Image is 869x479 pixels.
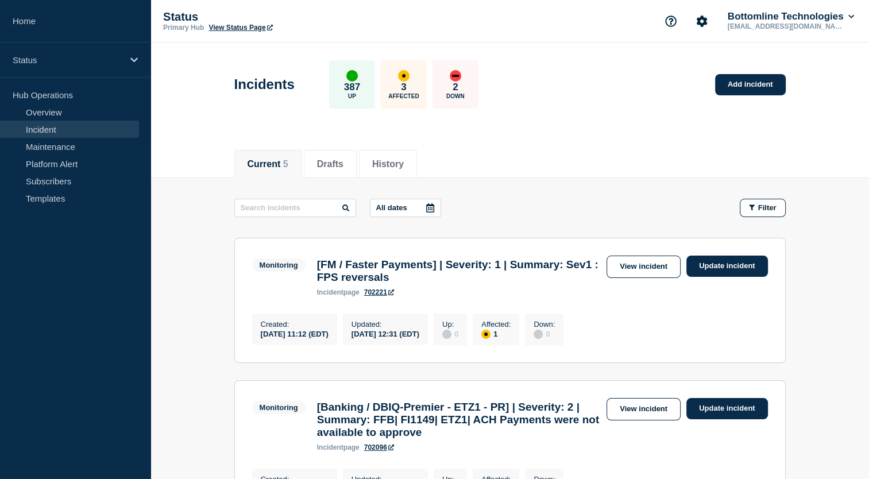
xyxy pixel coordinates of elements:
div: disabled [534,330,543,339]
div: disabled [442,330,451,339]
a: View incident [607,398,681,420]
p: All dates [376,203,407,212]
button: History [372,159,404,169]
div: [DATE] 11:12 (EDT) [261,329,329,338]
span: Monitoring [252,401,306,414]
p: Created : [261,320,329,329]
button: Filter [740,199,786,217]
p: 387 [344,82,360,93]
p: Updated : [352,320,419,329]
a: 702221 [364,288,394,296]
a: Add incident [715,74,786,95]
a: 702096 [364,443,394,451]
button: Bottomline Technologies [725,11,856,22]
h3: [FM / Faster Payments] | Severity: 1 | Summary: Sev1 : FPS reversals [317,258,601,284]
div: [DATE] 12:31 (EDT) [352,329,419,338]
p: Affected : [481,320,511,329]
div: affected [398,70,410,82]
div: 0 [442,329,458,339]
div: 0 [534,329,555,339]
h3: [Banking / DBIQ-Premier - ETZ1 - PR] | Severity: 2 | Summary: FFB| FI1149| ETZ1| ACH Payments wer... [317,401,601,439]
span: incident [317,288,343,296]
p: page [317,288,360,296]
div: down [450,70,461,82]
button: All dates [370,199,441,217]
a: View Status Page [208,24,272,32]
div: 1 [481,329,511,339]
p: 2 [453,82,458,93]
p: Up [348,93,356,99]
span: Monitoring [252,258,306,272]
p: [EMAIL_ADDRESS][DOMAIN_NAME] [725,22,845,30]
p: Down : [534,320,555,329]
button: Drafts [317,159,343,169]
p: Status [163,10,393,24]
span: Filter [758,203,777,212]
input: Search incidents [234,199,356,217]
span: 5 [283,159,288,169]
button: Account settings [690,9,714,33]
p: Primary Hub [163,24,204,32]
a: Update incident [686,398,768,419]
p: Up : [442,320,458,329]
div: affected [481,330,490,339]
p: Affected [388,93,419,99]
p: Down [446,93,465,99]
button: Support [659,9,683,33]
p: page [317,443,360,451]
a: Update incident [686,256,768,277]
div: up [346,70,358,82]
h1: Incidents [234,76,295,92]
a: View incident [607,256,681,278]
p: 3 [401,82,406,93]
p: Status [13,55,123,65]
button: Current 5 [248,159,288,169]
span: incident [317,443,343,451]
